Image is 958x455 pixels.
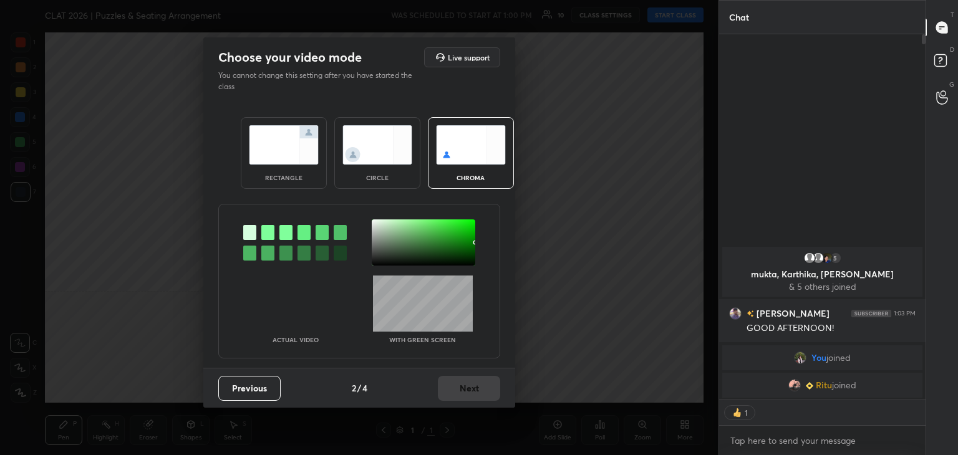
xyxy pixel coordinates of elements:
[830,252,842,264] div: 5
[389,337,456,343] p: With green screen
[747,322,916,335] div: GOOD AFTERNOON!
[851,310,891,317] img: 4P8fHbbgJtejmAAAAAElFTkSuQmCC
[747,310,754,317] img: no-rating-badge.077c3623.svg
[743,408,748,418] div: 1
[949,80,954,89] p: G
[218,70,420,92] p: You cannot change this setting after you have started the class
[446,175,496,181] div: chroma
[342,125,412,165] img: circleScreenIcon.acc0effb.svg
[249,125,319,165] img: normalScreenIcon.ae25ed63.svg
[803,252,816,264] img: default.png
[273,337,319,343] p: Actual Video
[357,381,361,395] h4: /
[788,379,801,391] img: 0f107b78b96141c9ba4a05f95863bfeb.jpg
[719,1,759,34] p: Chat
[362,381,367,395] h4: 4
[811,353,826,363] span: You
[730,269,915,279] p: mukta, Karthika, [PERSON_NAME]
[218,376,281,401] button: Previous
[352,175,402,181] div: circle
[951,10,954,19] p: T
[794,352,806,364] img: d32a3653a59a4f6dbabcf5fd46e7bda8.jpg
[816,380,832,390] span: Ritu
[894,310,916,317] div: 1:03 PM
[950,45,954,54] p: D
[448,54,490,61] h5: Live support
[821,252,833,264] img: 5f25f5fbecec4d7aa168b0679658450f.jpg
[729,307,742,320] img: 3
[731,406,743,419] img: thumbs_up.png
[812,252,825,264] img: default.png
[436,125,506,165] img: chromaScreenIcon.c19ab0a0.svg
[754,307,830,320] h6: [PERSON_NAME]
[826,353,851,363] span: joined
[719,244,926,400] div: grid
[806,382,813,390] img: Learner_Badge_beginner_1_8b307cf2a0.svg
[352,381,356,395] h4: 2
[730,282,915,292] p: & 5 others joined
[259,175,309,181] div: rectangle
[832,380,856,390] span: joined
[218,49,362,65] h2: Choose your video mode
